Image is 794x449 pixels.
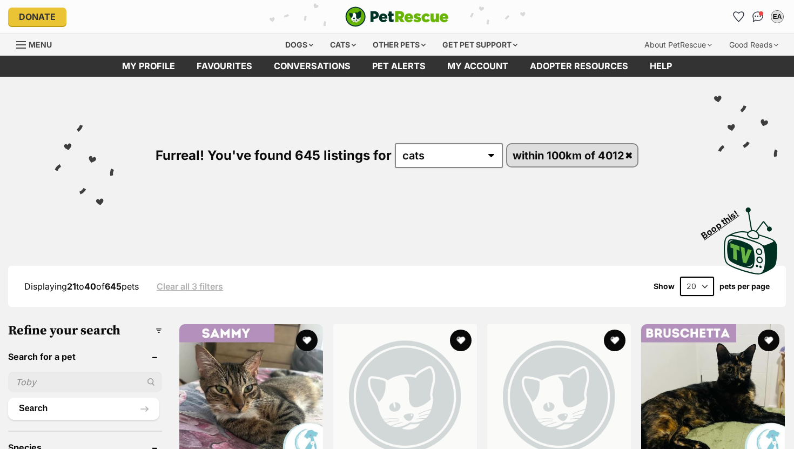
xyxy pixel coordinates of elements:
[450,330,472,351] button: favourite
[263,56,361,77] a: conversations
[752,11,764,22] img: chat-41dd97257d64d25036548639549fe6c8038ab92f7586957e7f3b1b290dea8141.svg
[654,282,675,291] span: Show
[637,34,719,56] div: About PetRescue
[186,56,263,77] a: Favourites
[24,281,139,292] span: Displaying to of pets
[8,352,162,361] header: Search for a pet
[278,34,321,56] div: Dogs
[519,56,639,77] a: Adopter resources
[699,202,749,240] span: Boop this!
[772,11,783,22] div: EA
[8,323,162,338] h3: Refine your search
[8,398,159,419] button: Search
[296,330,318,351] button: favourite
[604,330,625,351] button: favourite
[724,198,778,277] a: Boop this!
[365,34,433,56] div: Other pets
[16,34,59,53] a: Menu
[111,56,186,77] a: My profile
[769,8,786,25] button: My account
[436,56,519,77] a: My account
[345,6,449,27] a: PetRescue
[507,144,637,166] a: within 100km of 4012
[156,148,392,163] span: Furreal! You've found 645 listings for
[322,34,364,56] div: Cats
[8,8,66,26] a: Donate
[29,40,52,49] span: Menu
[435,34,525,56] div: Get pet support
[639,56,683,77] a: Help
[730,8,786,25] ul: Account quick links
[730,8,747,25] a: Favourites
[722,34,786,56] div: Good Reads
[361,56,436,77] a: Pet alerts
[105,281,122,292] strong: 645
[8,372,162,392] input: Toby
[749,8,766,25] a: Conversations
[67,281,76,292] strong: 21
[157,282,223,291] a: Clear all 3 filters
[84,281,96,292] strong: 40
[719,282,770,291] label: pets per page
[345,6,449,27] img: logo-cat-932fe2b9b8326f06289b0f2fb663e598f794de774fb13d1741a6617ecf9a85b4.svg
[758,330,779,351] button: favourite
[724,207,778,274] img: PetRescue TV logo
